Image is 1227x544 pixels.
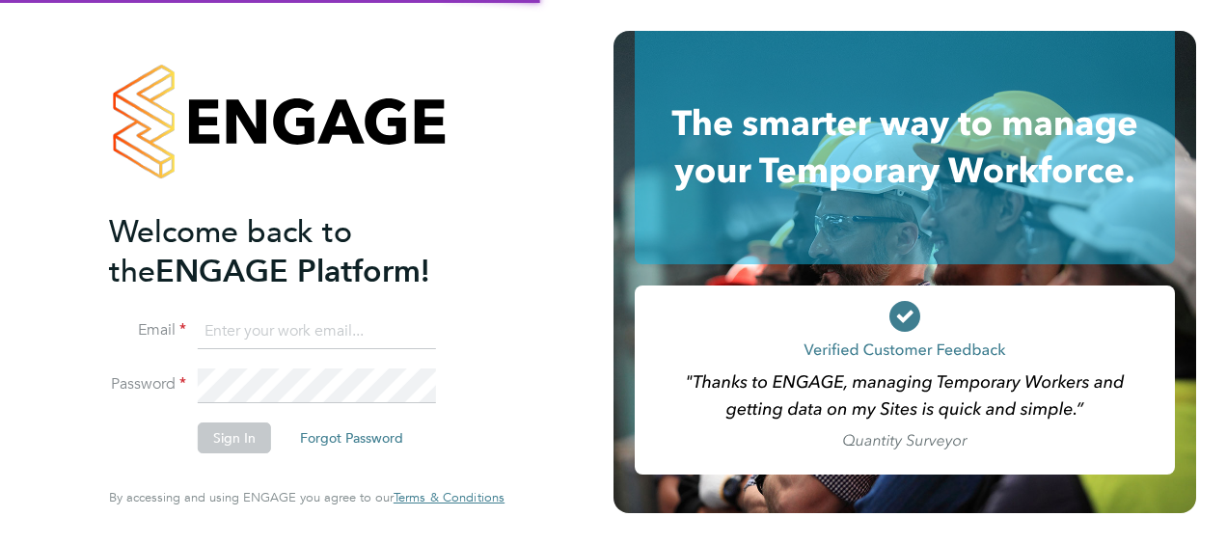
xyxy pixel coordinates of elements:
button: Forgot Password [285,422,419,453]
label: Email [109,320,186,340]
h2: ENGAGE Platform! [109,212,485,291]
span: By accessing and using ENGAGE you agree to our [109,489,504,505]
span: Terms & Conditions [394,489,504,505]
input: Enter your work email... [198,314,436,349]
a: Terms & Conditions [394,490,504,505]
span: Welcome back to the [109,213,352,290]
label: Password [109,374,186,394]
button: Sign In [198,422,271,453]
